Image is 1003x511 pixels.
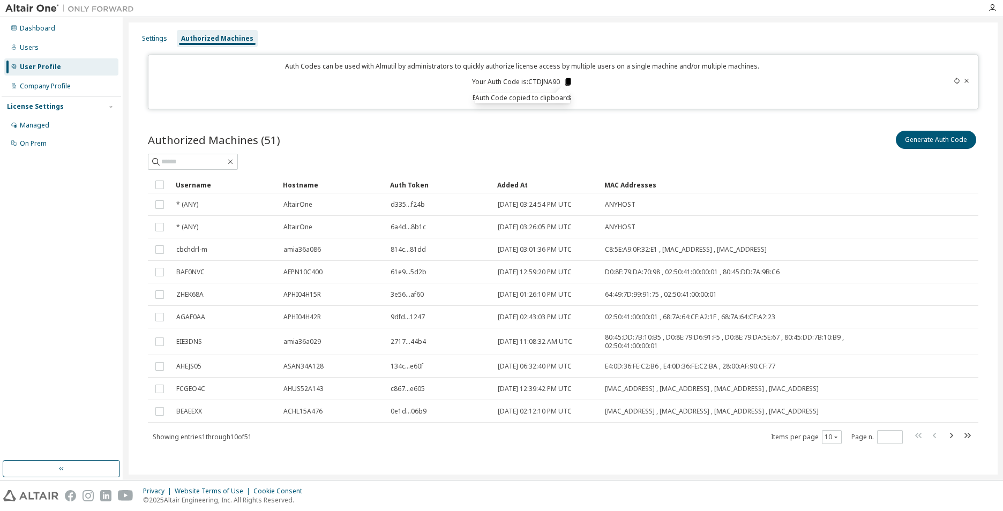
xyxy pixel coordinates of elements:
div: Settings [142,34,167,43]
p: Auth Codes can be used with Almutil by administrators to quickly authorize license access by mult... [155,62,890,71]
span: 0e1d...06b9 [391,407,426,416]
span: Authorized Machines (51) [148,132,280,147]
span: 02:50:41:00:00:01 , 68:7A:64:CF:A2:1F , 68:7A:64:CF:A2:23 [605,313,775,321]
span: * (ANY) [176,200,198,209]
span: 6a4d...8b1c [391,223,426,231]
span: 3e56...af60 [391,290,424,299]
span: [DATE] 01:26:10 PM UTC [498,290,572,299]
div: Auth Code copied to clipboard [475,93,570,103]
span: [DATE] 02:43:03 PM UTC [498,313,572,321]
span: BAF0NVC [176,268,205,276]
span: [DATE] 02:12:10 PM UTC [498,407,572,416]
span: [MAC_ADDRESS] , [MAC_ADDRESS] , [MAC_ADDRESS] , [MAC_ADDRESS] [605,407,819,416]
img: linkedin.svg [100,490,111,501]
span: APHI04H15R [283,290,321,299]
img: youtube.svg [118,490,133,501]
span: AltairOne [283,200,312,209]
span: c867...e605 [391,385,425,393]
span: [DATE] 03:26:05 PM UTC [498,223,572,231]
span: AGAF0AA [176,313,205,321]
img: altair_logo.svg [3,490,58,501]
span: 80:45:DD:7B:10:B5 , D0:8E:79:D6:91:F5 , D0:8E:79:DA:5E:67 , 80:45:DD:7B:10:B9 , 02:50:41:00:00:01 [605,333,860,350]
div: MAC Addresses [604,176,860,193]
div: License Settings [7,102,64,111]
span: [DATE] 03:01:36 PM UTC [498,245,572,254]
span: [DATE] 12:39:42 PM UTC [498,385,572,393]
button: Generate Auth Code [896,131,976,149]
div: Added At [497,176,596,193]
p: Your Auth Code is: CTDJNA90 [472,77,573,87]
div: Users [20,43,39,52]
span: E4:0D:36:FE:C2:B6 , E4:0D:36:FE:C2:BA , 28:00:AF:90:CF:77 [605,362,775,371]
span: AHUS52A143 [283,385,324,393]
div: Hostname [283,176,381,193]
span: AHEJS05 [176,362,201,371]
span: AltairOne [283,223,312,231]
span: * (ANY) [176,223,198,231]
div: Username [176,176,274,193]
span: d335...f24b [391,200,425,209]
span: 2717...44b4 [391,337,426,346]
span: cbchdrl-m [176,245,207,254]
span: 9dfd...1247 [391,313,425,321]
span: FCGEO4C [176,385,205,393]
img: Altair One [5,3,139,14]
div: Company Profile [20,82,71,91]
button: 10 [825,433,839,441]
div: User Profile [20,63,61,71]
div: Managed [20,121,49,130]
span: Page n. [851,430,903,444]
span: [DATE] 03:24:54 PM UTC [498,200,572,209]
span: 64:49:7D:99:91:75 , 02:50:41:00:00:01 [605,290,717,299]
div: On Prem [20,139,47,148]
div: Authorized Machines [181,34,253,43]
span: 61e9...5d2b [391,268,426,276]
span: ZHEK68A [176,290,204,299]
span: amia36a086 [283,245,321,254]
span: AEPN10C400 [283,268,323,276]
span: Items per page [771,430,842,444]
div: Cookie Consent [253,487,309,495]
span: [MAC_ADDRESS] , [MAC_ADDRESS] , [MAC_ADDRESS] , [MAC_ADDRESS] [605,385,819,393]
span: 814c...81dd [391,245,426,254]
span: Showing entries 1 through 10 of 51 [153,432,252,441]
span: [DATE] 12:59:20 PM UTC [498,268,572,276]
p: Expires in 14 minutes, 54 seconds [155,93,890,102]
img: instagram.svg [83,490,94,501]
div: Privacy [143,487,175,495]
span: ANYHOST [605,223,635,231]
div: Auth Token [390,176,489,193]
span: APHI04H42R [283,313,321,321]
span: EIE3DNS [176,337,202,346]
span: D0:8E:79:DA:70:98 , 02:50:41:00:00:01 , 80:45:DD:7A:9B:C6 [605,268,780,276]
span: 134c...e60f [391,362,423,371]
span: ANYHOST [605,200,635,209]
span: BEAEEXX [176,407,202,416]
span: [DATE] 11:08:32 AM UTC [498,337,572,346]
span: [DATE] 06:32:40 PM UTC [498,362,572,371]
span: ACHL15A476 [283,407,323,416]
p: © 2025 Altair Engineering, Inc. All Rights Reserved. [143,495,309,505]
span: ASAN34A128 [283,362,324,371]
span: C8:5E:A9:0F:32:E1 , [MAC_ADDRESS] , [MAC_ADDRESS] [605,245,767,254]
div: Website Terms of Use [175,487,253,495]
img: facebook.svg [65,490,76,501]
span: amia36a029 [283,337,321,346]
div: Dashboard [20,24,55,33]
